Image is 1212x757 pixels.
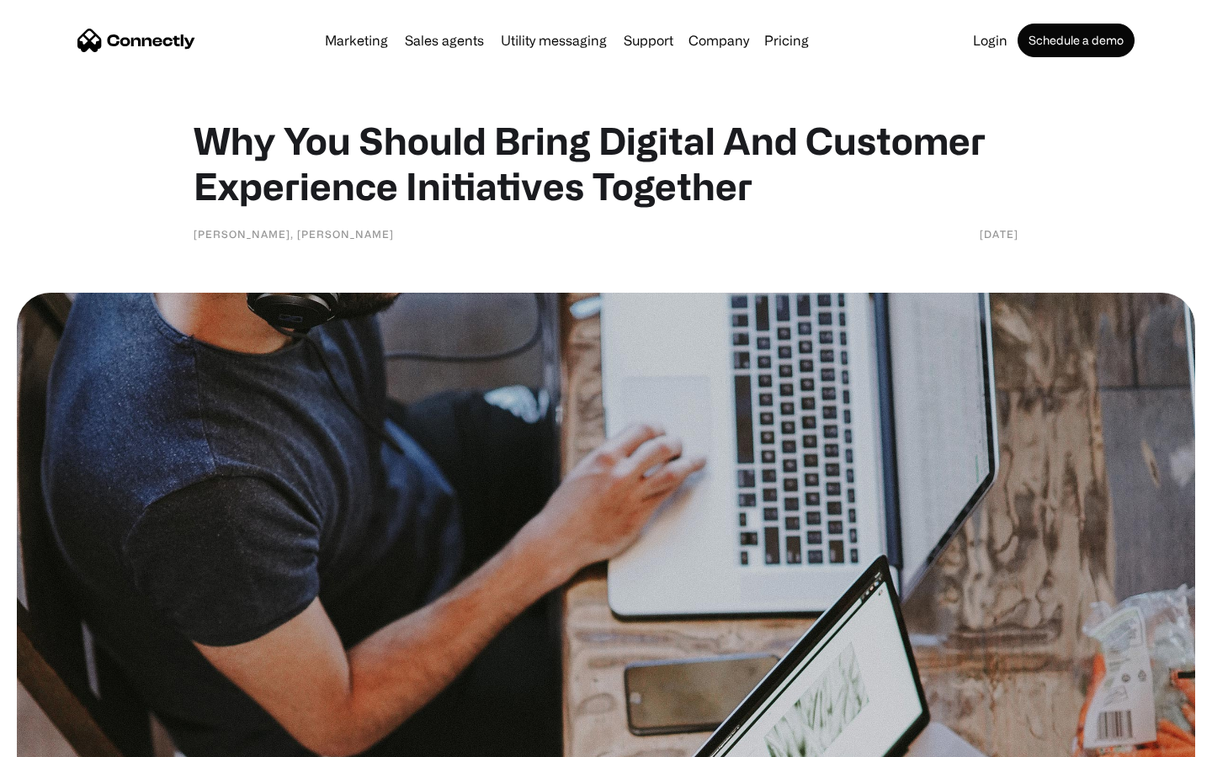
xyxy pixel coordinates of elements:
[194,225,394,242] div: [PERSON_NAME], [PERSON_NAME]
[494,34,614,47] a: Utility messaging
[17,728,101,751] aside: Language selected: English
[77,28,195,53] a: home
[617,34,680,47] a: Support
[34,728,101,751] ul: Language list
[1018,24,1135,57] a: Schedule a demo
[688,29,749,52] div: Company
[318,34,395,47] a: Marketing
[194,118,1018,209] h1: Why You Should Bring Digital And Customer Experience Initiatives Together
[757,34,816,47] a: Pricing
[980,225,1018,242] div: [DATE]
[966,34,1014,47] a: Login
[683,29,754,52] div: Company
[398,34,491,47] a: Sales agents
